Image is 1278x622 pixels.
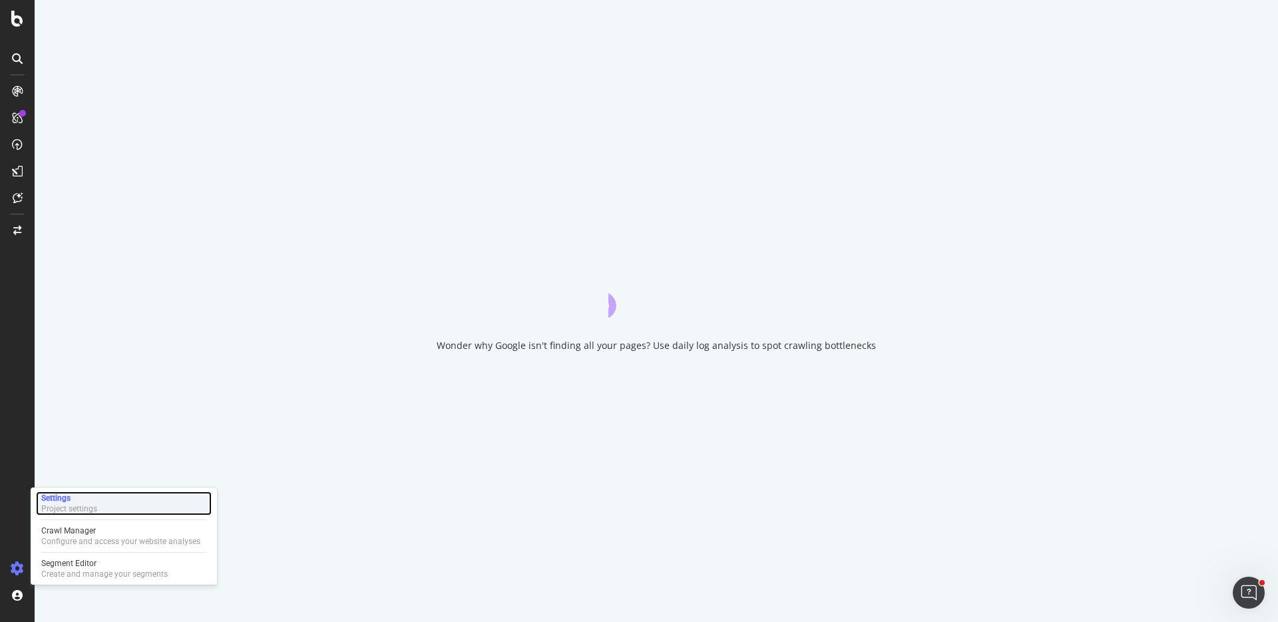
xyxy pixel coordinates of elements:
div: Segment Editor [41,558,168,569]
div: Settings [41,493,97,503]
div: Wonder why Google isn't finding all your pages? Use daily log analysis to spot crawling bottlenecks [437,339,876,352]
a: SettingsProject settings [36,491,212,515]
div: Project settings [41,503,97,514]
a: Crawl ManagerConfigure and access your website analyses [36,524,212,548]
a: Segment EditorCreate and manage your segments [36,557,212,581]
div: Create and manage your segments [41,569,168,579]
div: animation [608,270,704,318]
iframe: Intercom live chat [1233,577,1265,609]
div: Configure and access your website analyses [41,536,200,547]
div: Crawl Manager [41,525,200,536]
